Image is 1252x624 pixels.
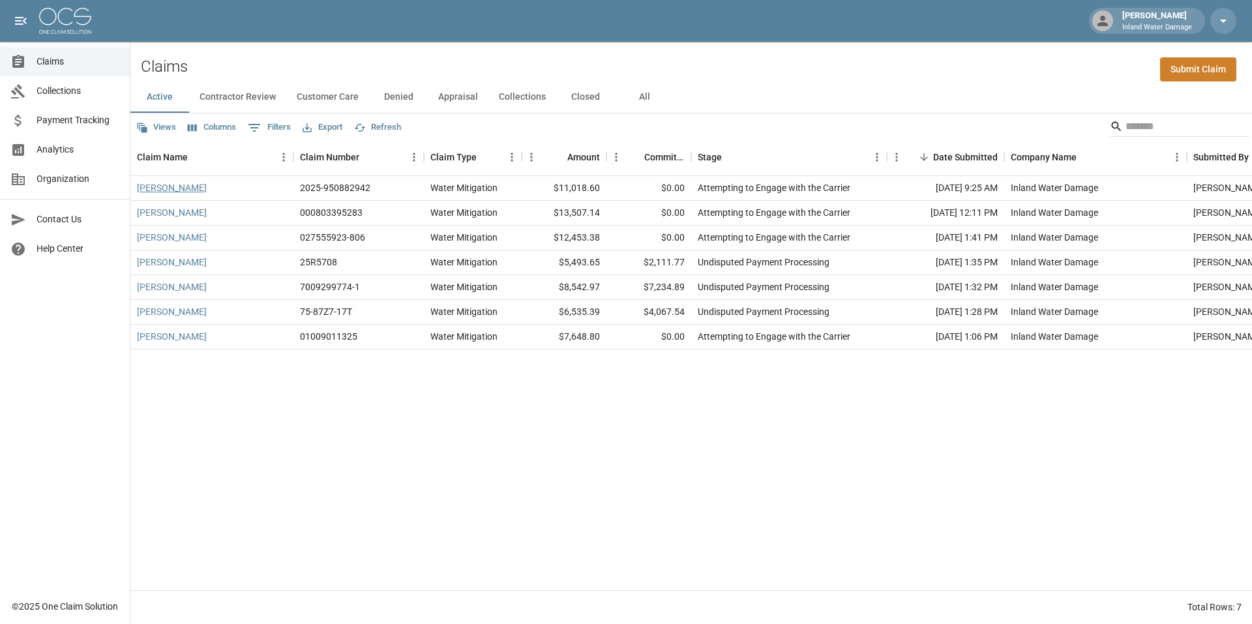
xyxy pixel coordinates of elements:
a: [PERSON_NAME] [137,181,207,194]
a: [PERSON_NAME] [137,256,207,269]
button: Sort [549,148,567,166]
div: Undisputed Payment Processing [698,256,829,269]
div: Attempting to Engage with the Carrier [698,231,850,244]
div: $0.00 [606,201,691,226]
div: Inland Water Damage [1011,231,1098,244]
div: Water Mitigation [430,181,498,194]
div: [DATE] 1:28 PM [887,300,1004,325]
div: Submitted By [1193,139,1249,175]
div: Inland Water Damage [1011,305,1098,318]
div: $0.00 [606,176,691,201]
div: Date Submitted [933,139,998,175]
div: $5,493.65 [522,250,606,275]
div: 01009011325 [300,330,357,343]
div: Stage [698,139,722,175]
div: Inland Water Damage [1011,330,1098,343]
div: $11,018.60 [522,176,606,201]
div: [DATE] 12:11 PM [887,201,1004,226]
div: $0.00 [606,226,691,250]
button: Collections [488,82,556,113]
div: $13,507.14 [522,201,606,226]
div: Undisputed Payment Processing [698,305,829,318]
button: Sort [722,148,740,166]
div: Attempting to Engage with the Carrier [698,206,850,219]
div: Claim Name [130,139,293,175]
button: Sort [1077,148,1095,166]
div: 2025-950882942 [300,181,370,194]
a: [PERSON_NAME] [137,231,207,244]
button: Contractor Review [189,82,286,113]
button: Closed [556,82,615,113]
button: Views [133,117,179,138]
button: open drawer [8,8,34,34]
button: Refresh [351,117,404,138]
div: Amount [522,139,606,175]
span: Organization [37,172,119,186]
div: $0.00 [606,325,691,349]
button: Export [299,117,346,138]
div: Date Submitted [887,139,1004,175]
a: [PERSON_NAME] [137,305,207,318]
span: Collections [37,84,119,98]
div: Inland Water Damage [1011,181,1098,194]
a: Submit Claim [1160,57,1236,82]
p: Inland Water Damage [1122,22,1192,33]
div: Claim Name [137,139,188,175]
div: Water Mitigation [430,280,498,293]
div: Search [1110,116,1249,140]
button: Appraisal [428,82,488,113]
div: [DATE] 1:06 PM [887,325,1004,349]
div: Committed Amount [644,139,685,175]
h2: Claims [141,57,188,76]
div: 75-87Z7-17T [300,305,352,318]
span: Claims [37,55,119,68]
div: dynamic tabs [130,82,1252,113]
div: Committed Amount [606,139,691,175]
div: Total Rows: 7 [1187,601,1242,614]
div: [PERSON_NAME] [1117,9,1197,33]
button: Select columns [185,117,239,138]
div: [DATE] 9:25 AM [887,176,1004,201]
div: $2,111.77 [606,250,691,275]
div: Claim Number [293,139,424,175]
div: Claim Number [300,139,359,175]
div: $8,542.97 [522,275,606,300]
a: [PERSON_NAME] [137,330,207,343]
div: Water Mitigation [430,256,498,269]
div: 25R5708 [300,256,337,269]
div: $6,535.39 [522,300,606,325]
div: Stage [691,139,887,175]
a: [PERSON_NAME] [137,280,207,293]
div: © 2025 One Claim Solution [12,600,118,613]
div: Claim Type [424,139,522,175]
div: Undisputed Payment Processing [698,280,829,293]
div: Attempting to Engage with the Carrier [698,330,850,343]
span: Analytics [37,143,119,156]
div: 7009299774-1 [300,280,360,293]
button: Sort [359,148,378,166]
div: Company Name [1011,139,1077,175]
div: Inland Water Damage [1011,206,1098,219]
button: Active [130,82,189,113]
div: $12,453.38 [522,226,606,250]
div: Inland Water Damage [1011,256,1098,269]
div: [DATE] 1:35 PM [887,250,1004,275]
div: $7,234.89 [606,275,691,300]
div: Inland Water Damage [1011,280,1098,293]
button: Sort [477,148,495,166]
button: Menu [274,147,293,167]
button: Customer Care [286,82,369,113]
button: Menu [606,147,626,167]
button: Menu [867,147,887,167]
a: [PERSON_NAME] [137,206,207,219]
div: Claim Type [430,139,477,175]
button: Denied [369,82,428,113]
div: $7,648.80 [522,325,606,349]
div: Attempting to Engage with the Carrier [698,181,850,194]
button: Menu [404,147,424,167]
button: Menu [522,147,541,167]
div: Water Mitigation [430,231,498,244]
div: [DATE] 1:32 PM [887,275,1004,300]
span: Payment Tracking [37,113,119,127]
div: Water Mitigation [430,206,498,219]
